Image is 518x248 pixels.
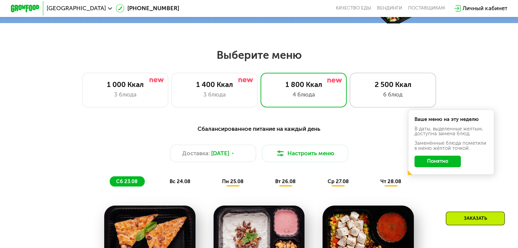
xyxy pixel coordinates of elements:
div: Заказать [446,212,505,225]
div: Заменённые блюда пометили в меню жёлтой точкой. [414,141,488,151]
span: пн 25.08 [222,178,244,184]
div: 2 500 Ккал [357,80,428,89]
span: [GEOGRAPHIC_DATA] [47,5,106,11]
div: Личный кабинет [462,4,507,13]
div: Сбалансированное питание на каждый день [46,124,472,133]
span: вс 24.08 [169,178,190,184]
div: 4 блюда [268,90,339,99]
div: 1 000 Ккал [90,80,161,89]
div: Ваше меню на эту неделю [414,117,488,122]
a: Вендинги [377,5,402,11]
div: 6 блюд [357,90,428,99]
h2: Выберите меню [23,48,495,62]
span: [DATE] [211,149,229,158]
div: поставщикам [408,5,445,11]
div: 3 блюда [90,90,161,99]
div: 1 400 Ккал [179,80,250,89]
span: сб 23.08 [116,178,138,184]
span: ср 27.08 [327,178,348,184]
a: [PHONE_NUMBER] [116,4,179,13]
span: вт 26.08 [275,178,296,184]
a: Качество еды [336,5,371,11]
button: Понятно [414,156,461,167]
button: Настроить меню [262,145,348,162]
div: 3 блюда [179,90,250,99]
div: В даты, выделенные желтым, доступна замена блюд. [414,126,488,137]
span: чт 28.08 [380,178,401,184]
span: Доставка: [182,149,210,158]
div: 1 800 Ккал [268,80,339,89]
